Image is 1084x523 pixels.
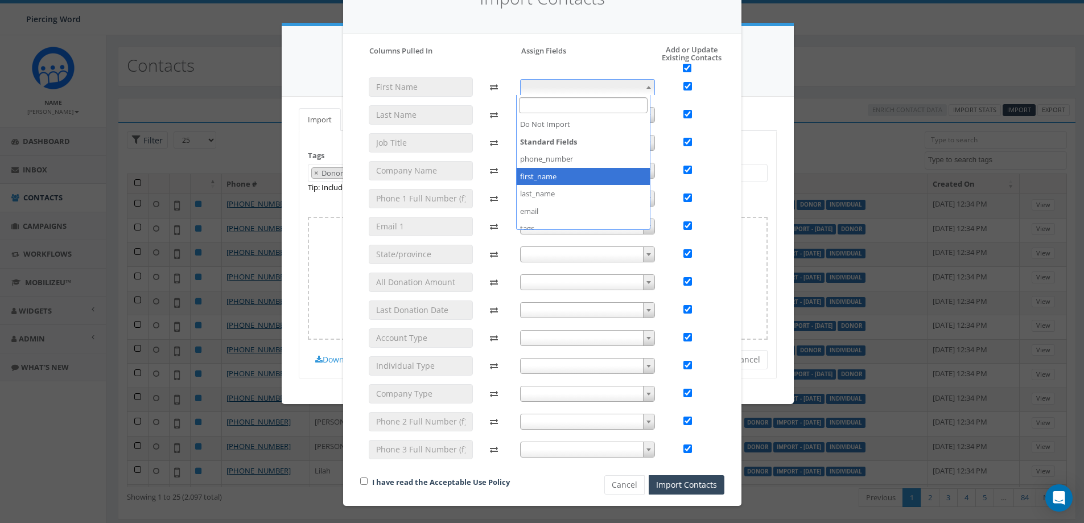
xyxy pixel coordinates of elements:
[637,46,724,73] h5: Add or Update Existing Contacts
[517,133,650,237] li: Standard Fields
[683,64,691,72] input: Select All
[517,150,650,168] li: phone_number
[369,77,473,97] input: First Name
[517,133,650,151] strong: Standard Fields
[521,46,566,56] h5: Assign Fields
[1045,484,1073,512] div: Open Intercom Messenger
[369,328,473,348] input: Account Type
[517,116,650,133] li: Do Not Import
[517,220,650,237] li: tags
[369,412,473,431] input: Phone 2 Full Number (f)
[372,477,510,487] a: I have read the Acceptable Use Policy
[604,475,645,495] button: Cancel
[369,273,473,292] input: All Donation Amount
[517,185,650,203] li: last_name
[369,161,473,180] input: Company Name
[369,245,473,264] input: State/province
[649,475,724,495] button: Import Contacts
[369,440,473,459] input: Phone 3 Full Number (f)
[369,105,473,125] input: Last Name
[369,384,473,403] input: Company Type
[369,300,473,320] input: Last Donation Date
[369,356,473,376] input: Individual Type
[369,217,473,236] input: Email 1
[369,189,473,208] input: Phone 1 Full Number (f)
[519,97,648,114] input: Search
[369,133,473,153] input: Job Title
[517,203,650,220] li: email
[517,168,650,186] li: first_name
[369,46,432,56] h5: Columns Pulled In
